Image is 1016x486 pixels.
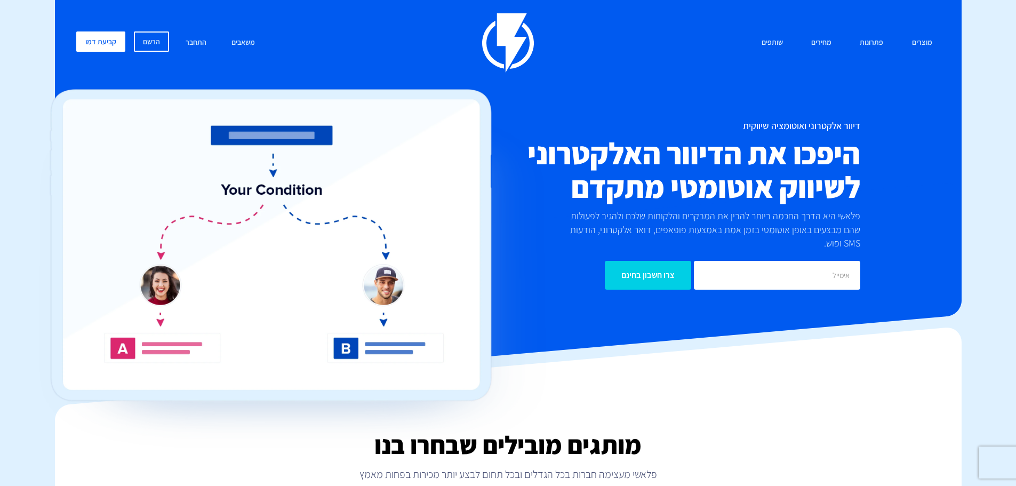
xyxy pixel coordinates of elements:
p: פלאשי היא הדרך החכמה ביותר להבין את המבקרים והלקוחות שלכם ולהגיב לפעולות שהם מבצעים באופן אוטומטי... [552,209,860,250]
a: הרשם [134,31,169,52]
a: מחירים [803,31,839,54]
a: משאבים [223,31,263,54]
input: צרו חשבון בחינם [605,261,691,290]
a: מוצרים [904,31,940,54]
p: פלאשי מעצימה חברות בכל הגדלים ובכל תחום לבצע יותר מכירות בפחות מאמץ [55,467,962,482]
a: קביעת דמו [76,31,125,52]
a: שותפים [754,31,791,54]
a: פתרונות [852,31,891,54]
h2: היפכו את הדיוור האלקטרוני לשיווק אוטומטי מתקדם [444,137,860,204]
input: אימייל [694,261,860,290]
a: התחבר [178,31,214,54]
h1: דיוור אלקטרוני ואוטומציה שיווקית [444,121,860,131]
h2: מותגים מובילים שבחרו בנו [55,431,962,459]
